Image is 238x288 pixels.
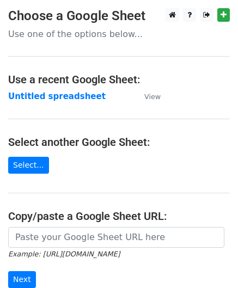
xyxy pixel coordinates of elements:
input: Next [8,271,36,288]
h4: Use a recent Google Sheet: [8,73,230,86]
a: View [133,91,161,101]
h4: Copy/paste a Google Sheet URL: [8,210,230,223]
h4: Select another Google Sheet: [8,136,230,149]
a: Select... [8,157,49,174]
input: Paste your Google Sheet URL here [8,227,224,248]
h3: Choose a Google Sheet [8,8,230,24]
a: Untitled spreadsheet [8,91,106,101]
small: Example: [URL][DOMAIN_NAME] [8,250,120,258]
small: View [144,93,161,101]
p: Use one of the options below... [8,28,230,40]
